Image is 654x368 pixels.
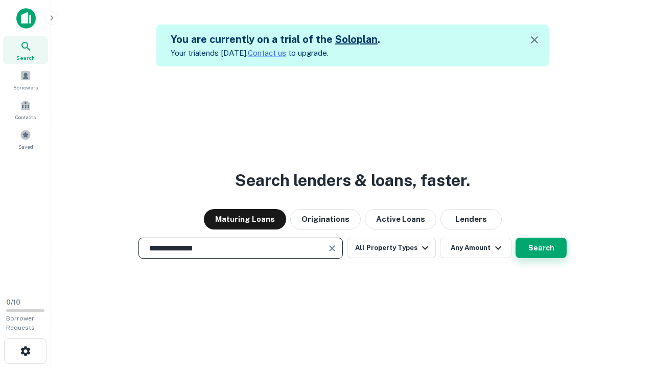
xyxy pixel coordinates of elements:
[3,36,48,64] a: Search
[3,66,48,94] a: Borrowers
[16,8,36,29] img: capitalize-icon.png
[516,238,567,258] button: Search
[440,238,511,258] button: Any Amount
[603,286,654,335] iframe: Chat Widget
[3,96,48,123] a: Contacts
[204,209,286,229] button: Maturing Loans
[248,49,286,57] a: Contact us
[6,298,20,306] span: 0 / 10
[325,241,339,256] button: Clear
[16,54,35,62] span: Search
[13,83,38,91] span: Borrowers
[6,315,35,331] span: Borrower Requests
[18,143,33,151] span: Saved
[235,168,470,193] h3: Search lenders & loans, faster.
[440,209,502,229] button: Lenders
[347,238,436,258] button: All Property Types
[171,32,380,47] h5: You are currently on a trial of the .
[15,113,36,121] span: Contacts
[171,47,380,59] p: Your trial ends [DATE]. to upgrade.
[335,33,378,45] a: Soloplan
[290,209,361,229] button: Originations
[3,125,48,153] a: Saved
[365,209,436,229] button: Active Loans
